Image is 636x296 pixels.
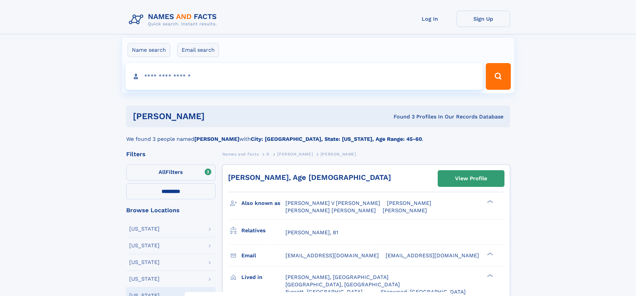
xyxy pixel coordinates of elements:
[251,136,422,142] b: City: [GEOGRAPHIC_DATA], State: [US_STATE], Age Range: 45-60
[383,207,427,214] span: [PERSON_NAME]
[126,11,222,29] img: Logo Names and Facts
[455,171,487,186] div: View Profile
[228,173,391,182] a: [PERSON_NAME], Age [DEMOGRAPHIC_DATA]
[285,274,389,280] span: [PERSON_NAME], [GEOGRAPHIC_DATA]
[277,152,313,157] span: [PERSON_NAME]
[133,112,299,120] h1: [PERSON_NAME]
[241,272,285,283] h3: Lived in
[241,250,285,261] h3: Email
[321,152,356,157] span: [PERSON_NAME]
[266,150,270,158] a: D
[126,165,216,181] label: Filters
[485,252,493,256] div: ❯
[241,225,285,236] h3: Relatives
[222,150,259,158] a: Names and Facts
[285,229,338,236] a: [PERSON_NAME], 81
[457,11,510,27] a: Sign Up
[241,198,285,209] h3: Also known as
[129,226,160,232] div: [US_STATE]
[266,152,270,157] span: D
[285,289,363,295] span: Everett, [GEOGRAPHIC_DATA]
[129,276,160,282] div: [US_STATE]
[485,200,493,204] div: ❯
[126,151,216,157] div: Filters
[177,43,219,57] label: Email search
[129,260,160,265] div: [US_STATE]
[126,207,216,213] div: Browse Locations
[299,113,503,120] div: Found 3 Profiles In Our Records Database
[387,200,431,206] span: [PERSON_NAME]
[128,43,170,57] label: Name search
[485,273,493,278] div: ❯
[386,252,479,259] span: [EMAIL_ADDRESS][DOMAIN_NAME]
[486,63,510,90] button: Search Button
[285,200,380,206] span: [PERSON_NAME] V [PERSON_NAME]
[194,136,239,142] b: [PERSON_NAME]
[381,289,466,295] span: Stanwood, [GEOGRAPHIC_DATA]
[126,63,483,90] input: search input
[285,207,376,214] span: [PERSON_NAME] [PERSON_NAME]
[159,169,166,175] span: All
[403,11,457,27] a: Log In
[126,127,510,143] div: We found 3 people named with .
[285,252,379,259] span: [EMAIL_ADDRESS][DOMAIN_NAME]
[277,150,313,158] a: [PERSON_NAME]
[285,281,400,288] span: [GEOGRAPHIC_DATA], [GEOGRAPHIC_DATA]
[129,243,160,248] div: [US_STATE]
[438,171,504,187] a: View Profile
